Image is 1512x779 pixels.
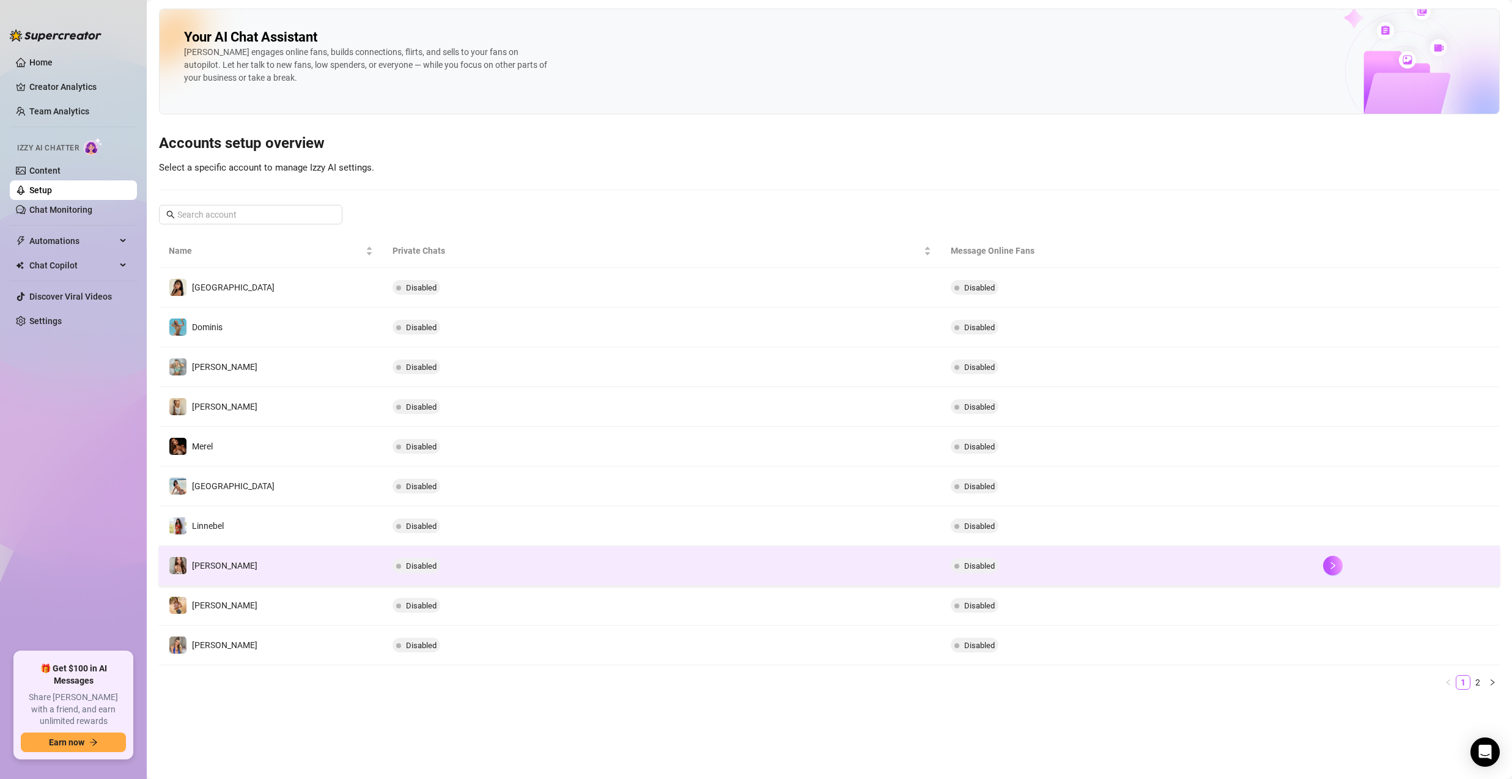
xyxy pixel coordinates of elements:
[29,316,62,326] a: Settings
[1441,675,1456,690] button: left
[169,597,186,614] img: Marie
[406,363,437,372] span: Disabled
[964,482,995,491] span: Disabled
[941,234,1313,268] th: Message Online Fans
[21,692,126,728] span: Share [PERSON_NAME] with a friend, and earn unlimited rewards
[406,402,437,412] span: Disabled
[406,522,437,531] span: Disabled
[159,162,374,173] span: Select a specific account to manage Izzy AI settings.
[406,641,437,650] span: Disabled
[177,208,325,221] input: Search account
[169,478,186,495] img: Tokyo
[21,733,126,752] button: Earn nowarrow-right
[169,517,186,534] img: Linnebel
[1470,737,1500,767] div: Open Intercom Messenger
[1456,676,1470,689] a: 1
[964,561,995,570] span: Disabled
[49,737,84,747] span: Earn now
[964,522,995,531] span: Disabled
[1489,679,1496,686] span: right
[192,322,223,332] span: Dominis
[10,29,101,42] img: logo-BBDzfeDw.svg
[84,138,103,155] img: AI Chatter
[383,234,942,268] th: Private Chats
[29,106,89,116] a: Team Analytics
[169,319,186,336] img: Dominis
[16,236,26,246] span: thunderbolt
[184,46,551,84] div: [PERSON_NAME] engages online fans, builds connections, flirts, and sells to your fans on autopilo...
[964,323,995,332] span: Disabled
[159,134,1500,153] h3: Accounts setup overview
[406,442,437,451] span: Disabled
[406,482,437,491] span: Disabled
[1485,675,1500,690] li: Next Page
[29,256,116,275] span: Chat Copilot
[169,398,186,415] img: Megan
[192,561,257,570] span: [PERSON_NAME]
[159,234,383,268] th: Name
[1470,675,1485,690] li: 2
[192,521,224,531] span: Linnebel
[29,77,127,97] a: Creator Analytics
[1456,675,1470,690] li: 1
[192,402,257,412] span: [PERSON_NAME]
[16,261,24,270] img: Chat Copilot
[184,29,317,46] h2: Your AI Chat Assistant
[169,557,186,574] img: Nora
[29,231,116,251] span: Automations
[1485,675,1500,690] button: right
[406,561,437,570] span: Disabled
[964,402,995,412] span: Disabled
[964,601,995,610] span: Disabled
[169,438,186,455] img: Merel
[192,282,275,292] span: [GEOGRAPHIC_DATA]
[1471,676,1484,689] a: 2
[1441,675,1456,690] li: Previous Page
[406,323,437,332] span: Disabled
[89,738,98,747] span: arrow-right
[1329,561,1337,570] span: right
[17,142,79,154] span: Izzy AI Chatter
[169,358,186,375] img: Olivia
[406,601,437,610] span: Disabled
[192,441,213,451] span: Merel
[964,283,995,292] span: Disabled
[192,600,257,610] span: [PERSON_NAME]
[1323,556,1343,575] button: right
[192,640,257,650] span: [PERSON_NAME]
[393,244,922,257] span: Private Chats
[964,641,995,650] span: Disabled
[166,210,175,219] span: search
[406,283,437,292] span: Disabled
[21,663,126,687] span: 🎁 Get $100 in AI Messages
[29,185,52,195] a: Setup
[29,205,92,215] a: Chat Monitoring
[964,442,995,451] span: Disabled
[169,637,186,654] img: Jenna
[29,166,61,175] a: Content
[192,362,257,372] span: [PERSON_NAME]
[192,481,275,491] span: [GEOGRAPHIC_DATA]
[29,292,112,301] a: Discover Viral Videos
[964,363,995,372] span: Disabled
[169,244,363,257] span: Name
[169,279,186,296] img: Tokyo
[1445,679,1452,686] span: left
[29,57,53,67] a: Home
